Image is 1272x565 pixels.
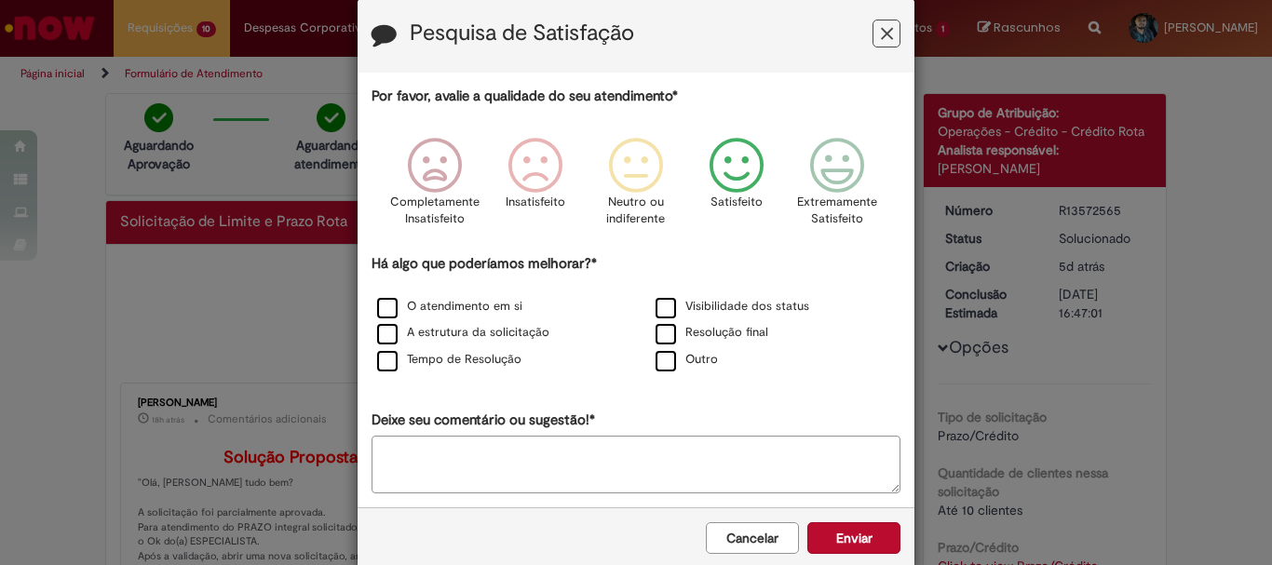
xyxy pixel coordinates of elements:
[589,124,683,251] div: Neutro ou indiferente
[390,194,480,228] p: Completamente Insatisfeito
[790,124,885,251] div: Extremamente Satisfeito
[377,298,522,316] label: O atendimento em si
[410,21,634,46] label: Pesquisa de Satisfação
[372,410,595,430] label: Deixe seu comentário ou sugestão!*
[377,351,521,369] label: Tempo de Resolução
[706,522,799,554] button: Cancelar
[656,324,768,342] label: Resolução final
[656,298,809,316] label: Visibilidade dos status
[797,194,877,228] p: Extremamente Satisfeito
[372,87,678,106] label: Por favor, avalie a qualidade do seu atendimento*
[602,194,670,228] p: Neutro ou indiferente
[506,194,565,211] p: Insatisfeito
[386,124,481,251] div: Completamente Insatisfeito
[656,351,718,369] label: Outro
[807,522,900,554] button: Enviar
[710,194,763,211] p: Satisfeito
[689,124,784,251] div: Satisfeito
[488,124,583,251] div: Insatisfeito
[372,254,900,374] div: Há algo que poderíamos melhorar?*
[377,324,549,342] label: A estrutura da solicitação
